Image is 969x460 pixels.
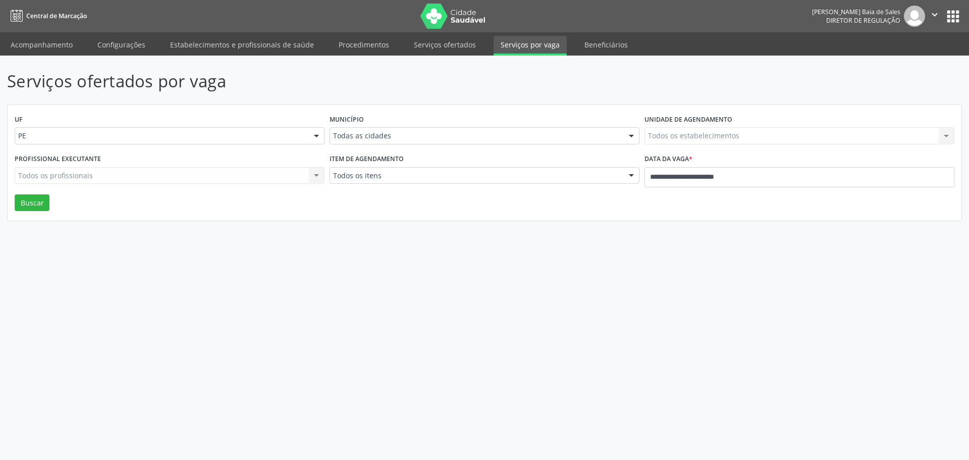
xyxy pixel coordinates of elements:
a: Serviços por vaga [494,36,567,56]
label: Município [330,112,364,128]
img: img [904,6,925,27]
span: Todas as cidades [333,131,619,141]
a: Estabelecimentos e profissionais de saúde [163,36,321,54]
button: apps [944,8,962,25]
button:  [925,6,944,27]
label: UF [15,112,23,128]
a: Beneficiários [577,36,635,54]
i:  [929,9,940,20]
span: PE [18,131,304,141]
span: Central de Marcação [26,12,87,20]
a: Acompanhamento [4,36,80,54]
a: Procedimentos [332,36,396,54]
p: Serviços ofertados por vaga [7,69,675,94]
label: Profissional executante [15,151,101,167]
div: [PERSON_NAME] Baia de Sales [812,8,900,16]
label: Unidade de agendamento [644,112,732,128]
span: Diretor de regulação [826,16,900,25]
a: Central de Marcação [7,8,87,24]
label: Data da vaga [644,151,692,167]
a: Configurações [90,36,152,54]
button: Buscar [15,194,49,212]
span: Todos os itens [333,171,619,181]
label: Item de agendamento [330,151,404,167]
a: Serviços ofertados [407,36,483,54]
